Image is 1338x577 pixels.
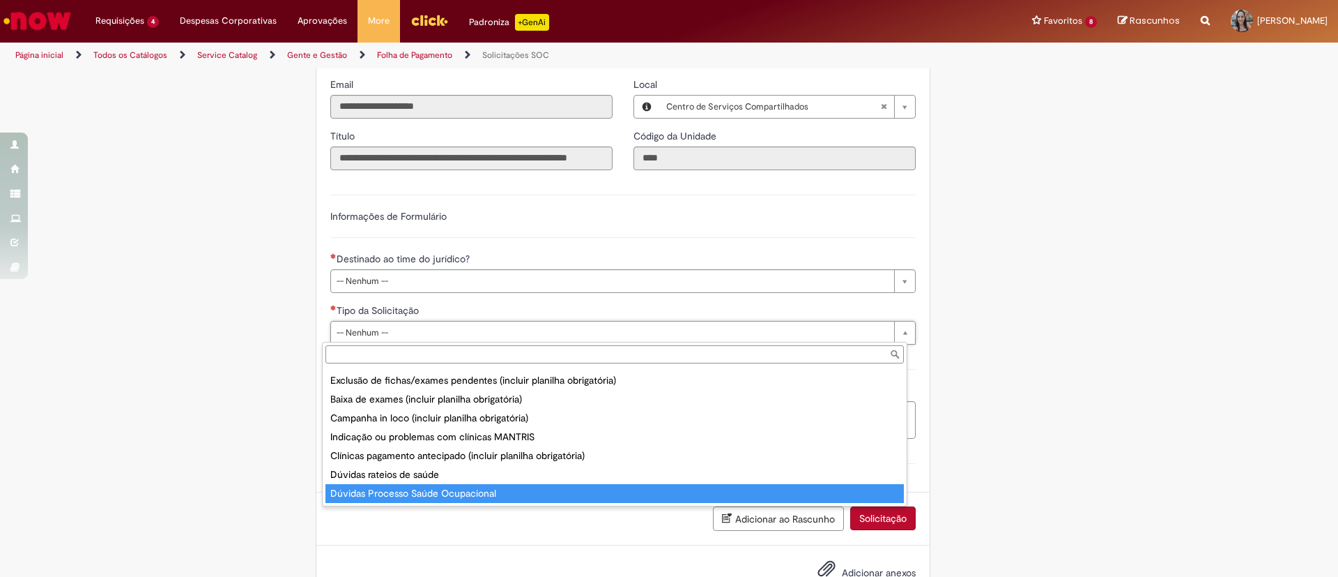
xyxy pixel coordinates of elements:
div: Baixa de exames (incluir planilha obrigatória) [325,390,904,409]
div: Dúvidas rateios de saúde [325,465,904,484]
div: Exclusão de fichas/exames pendentes (incluir planilha obrigatória) [325,371,904,390]
div: Campanha in loco (incluir planilha obrigatória) [325,409,904,428]
div: Indicação ou problemas com clínicas MANTRIS [325,428,904,447]
div: Dúvidas Processo Saúde Ocupacional [325,484,904,503]
div: Clínicas pagamento antecipado (incluir planilha obrigatória) [325,447,904,465]
ul: Tipo da Solicitação [323,366,907,506]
